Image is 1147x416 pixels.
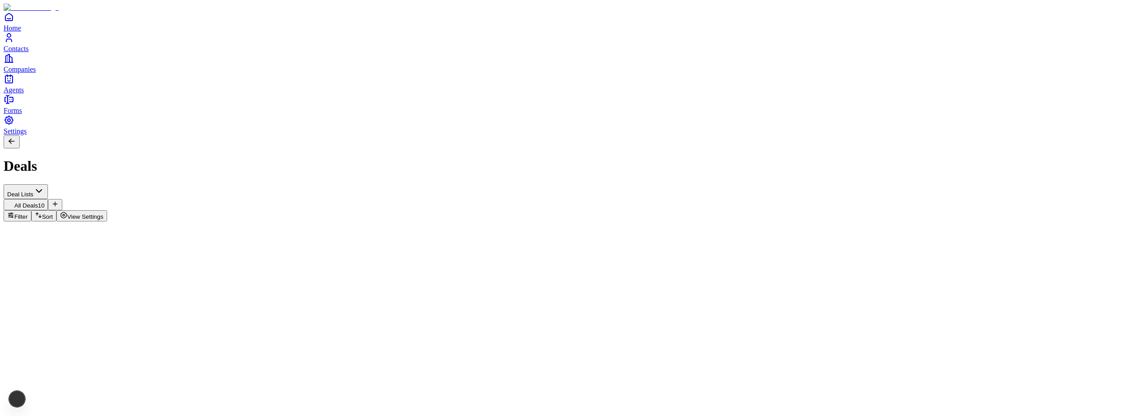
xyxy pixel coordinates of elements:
[4,107,22,114] span: Forms
[14,202,38,209] span: All Deals
[42,213,53,220] span: Sort
[4,199,48,210] button: All Deals10
[4,127,27,135] span: Settings
[4,24,21,32] span: Home
[4,94,1143,114] a: Forms
[4,4,59,12] img: Item Brain Logo
[4,12,1143,32] a: Home
[38,202,45,209] span: 10
[4,53,1143,73] a: Companies
[4,158,1143,174] h1: Deals
[4,65,36,73] span: Companies
[14,213,28,220] span: Filter
[67,213,103,220] span: View Settings
[4,210,31,221] button: Filter
[4,74,1143,94] a: Agents
[4,45,29,52] span: Contacts
[31,210,56,221] button: Sort
[4,86,24,94] span: Agents
[56,210,107,221] button: View Settings
[4,32,1143,52] a: Contacts
[4,115,1143,135] a: Settings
